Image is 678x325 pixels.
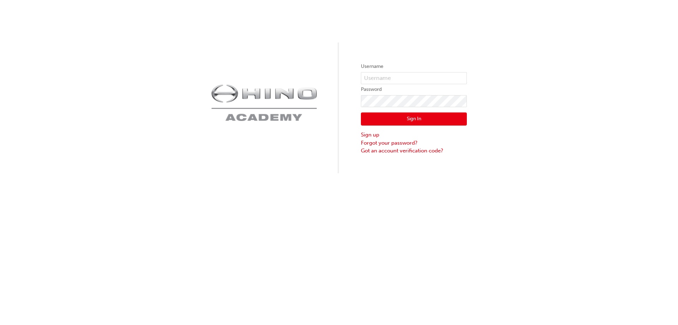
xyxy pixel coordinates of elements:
input: Username [361,72,467,84]
a: Sign up [361,131,467,139]
a: Got an account verification code? [361,147,467,155]
a: Forgot your password? [361,139,467,147]
label: Password [361,85,467,94]
label: Username [361,62,467,71]
img: hinoacademy [211,84,317,121]
button: Sign In [361,112,467,126]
